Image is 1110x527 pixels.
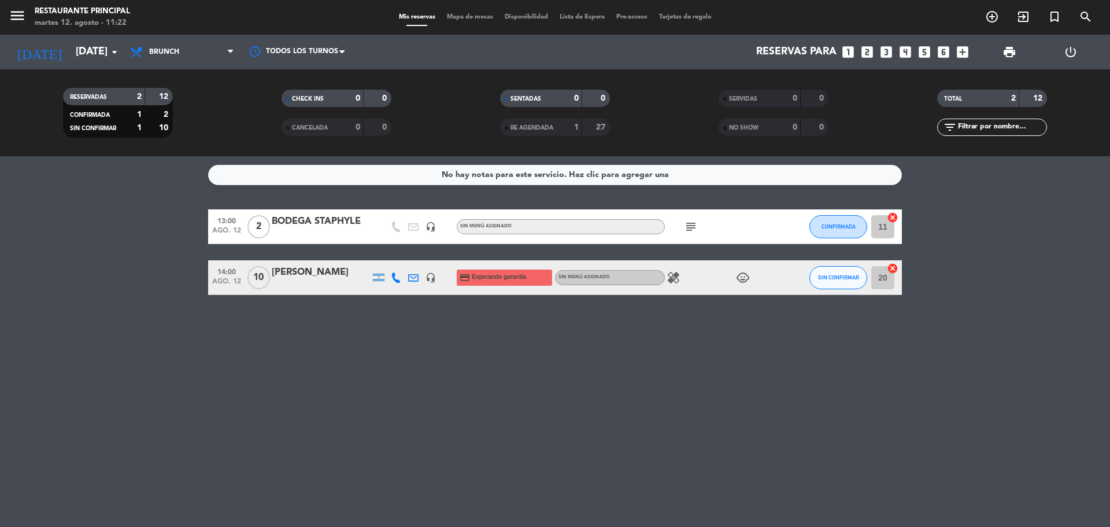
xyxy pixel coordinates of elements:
[957,121,1046,134] input: Filtrar por nombre...
[70,112,110,118] span: CONFIRMADA
[441,14,499,20] span: Mapa de mesas
[860,45,875,60] i: looks_two
[442,168,669,182] div: No hay notas para este servicio. Haz clic para agregar una
[887,263,898,274] i: cancel
[1033,94,1045,102] strong: 12
[159,93,171,101] strong: 12
[149,48,179,56] span: Brunch
[809,215,867,238] button: CONFIRMADA
[292,125,328,131] span: CANCELADA
[898,45,913,60] i: looks_4
[1048,10,1061,24] i: turned_in_not
[137,110,142,119] strong: 1
[382,123,389,131] strong: 0
[879,45,894,60] i: looks_3
[9,7,26,28] button: menu
[596,123,608,131] strong: 27
[729,96,757,102] span: SERVIDAS
[382,94,389,102] strong: 0
[841,45,856,60] i: looks_one
[955,45,970,60] i: add_box
[499,14,554,20] span: Disponibilidad
[756,46,837,58] span: Reservas para
[425,272,436,283] i: headset_mic
[917,45,932,60] i: looks_5
[9,7,26,24] i: menu
[292,96,324,102] span: CHECK INS
[936,45,951,60] i: looks_6
[272,265,370,280] div: [PERSON_NAME]
[70,94,107,100] span: RESERVADAS
[510,125,553,131] span: RE AGENDADA
[558,275,610,279] span: Sin menú asignado
[212,264,241,278] span: 14:00
[425,222,436,232] i: headset_mic
[1064,45,1078,59] i: power_settings_new
[164,110,171,119] strong: 2
[212,213,241,227] span: 13:00
[554,14,610,20] span: Lista de Espera
[460,224,512,229] span: Sin menú asignado
[137,124,142,132] strong: 1
[601,94,608,102] strong: 0
[887,212,898,223] i: cancel
[819,94,826,102] strong: 0
[472,272,526,282] span: Esperando garantía
[356,123,360,131] strong: 0
[272,214,370,229] div: BODEGA STAPHYLE
[653,14,717,20] span: Tarjetas de regalo
[574,123,579,131] strong: 1
[9,39,70,65] i: [DATE]
[1011,94,1016,102] strong: 2
[1079,10,1093,24] i: search
[137,93,142,101] strong: 2
[793,94,797,102] strong: 0
[460,272,470,283] i: credit_card
[356,94,360,102] strong: 0
[985,10,999,24] i: add_circle_outline
[610,14,653,20] span: Pre-acceso
[809,266,867,289] button: SIN CONFIRMAR
[510,96,541,102] span: SENTADAS
[684,220,698,234] i: subject
[819,123,826,131] strong: 0
[793,123,797,131] strong: 0
[393,14,441,20] span: Mis reservas
[818,274,859,281] span: SIN CONFIRMAR
[729,125,758,131] span: NO SHOW
[212,278,241,291] span: ago. 12
[247,266,270,289] span: 10
[1002,45,1016,59] span: print
[35,17,130,29] div: martes 12. agosto - 11:22
[247,215,270,238] span: 2
[736,271,750,285] i: child_care
[108,45,121,59] i: arrow_drop_down
[944,96,962,102] span: TOTAL
[943,120,957,134] i: filter_list
[1040,35,1101,69] div: LOG OUT
[35,6,130,17] div: Restaurante Principal
[1016,10,1030,24] i: exit_to_app
[212,227,241,240] span: ago. 12
[667,271,680,285] i: healing
[822,223,856,230] span: CONFIRMADA
[70,126,116,131] span: SIN CONFIRMAR
[159,124,171,132] strong: 10
[574,94,579,102] strong: 0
